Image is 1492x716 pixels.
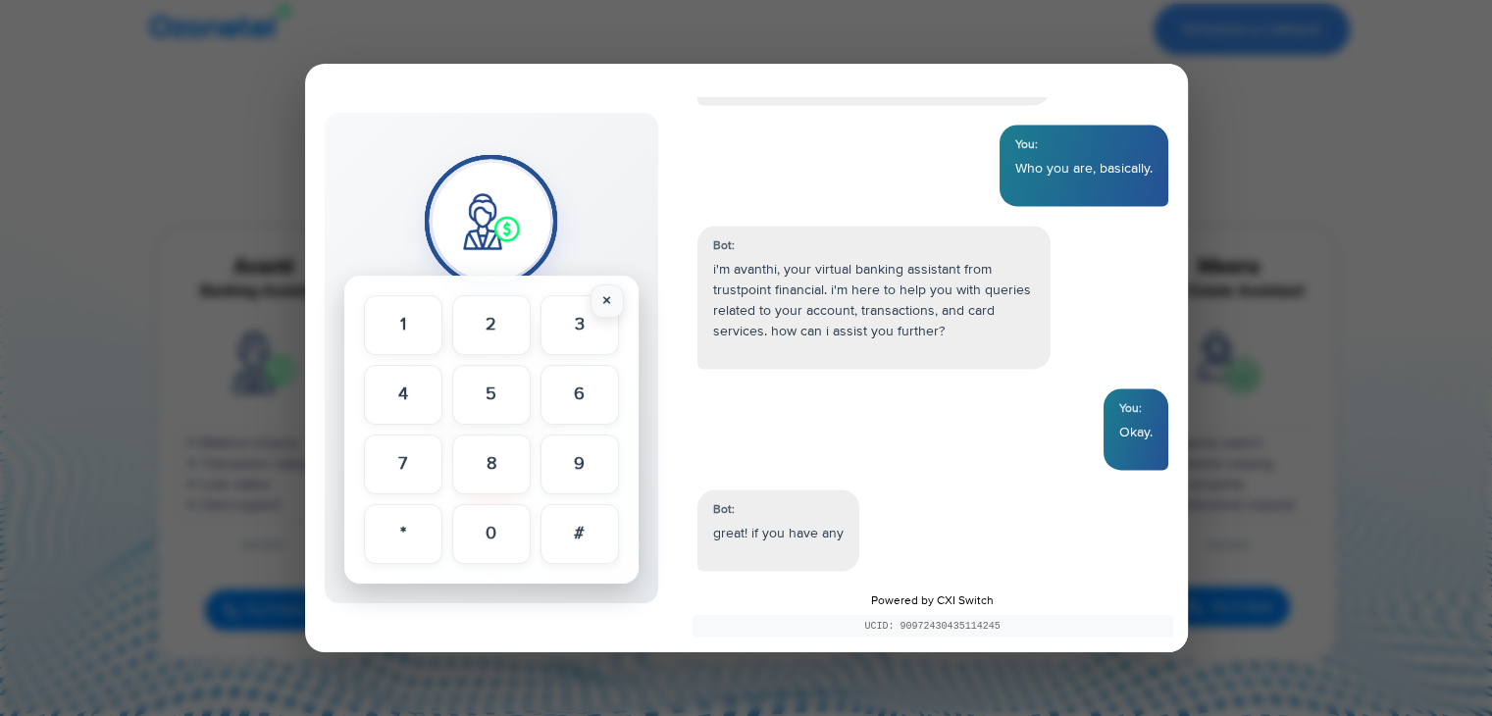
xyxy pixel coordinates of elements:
[713,523,844,543] p: great! if you have any
[540,295,619,355] button: 3
[364,435,442,494] button: 7
[678,578,1188,652] div: Powered by CXI Switch
[713,259,1035,341] p: i'm avanthi, your virtual banking assistant from trustpoint financial. i'm here to help you with ...
[1015,158,1153,179] p: Who you are, basically.
[713,501,844,519] div: Bot:
[591,284,624,318] button: ×
[693,615,1173,638] div: UCID: 90972430435114245
[452,504,531,564] button: 0
[540,504,619,564] button: #
[364,365,442,425] button: 4
[1119,400,1153,418] div: You:
[540,365,619,425] button: 6
[540,435,619,494] button: 9
[452,365,531,425] button: 5
[364,295,442,355] button: 1
[1119,422,1153,442] p: Okay.
[1015,136,1153,154] div: You:
[452,295,531,355] button: 2
[713,237,1035,255] div: Bot:
[452,435,531,494] button: 8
